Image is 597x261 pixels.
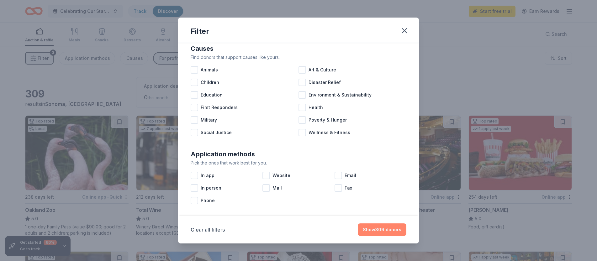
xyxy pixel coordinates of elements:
[201,91,223,99] span: Education
[201,66,218,74] span: Animals
[345,184,352,192] span: Fax
[201,197,215,204] span: Phone
[201,79,219,86] span: Children
[191,54,406,61] div: Find donors that support causes like yours.
[309,91,372,99] span: Environment & Sustainability
[201,116,217,124] span: Military
[191,226,225,233] button: Clear all filters
[201,172,214,179] span: In app
[201,104,238,111] span: First Responders
[309,104,323,111] span: Health
[191,149,406,159] div: Application methods
[272,172,290,179] span: Website
[191,44,406,54] div: Causes
[358,223,406,236] button: Show309 donors
[191,26,209,36] div: Filter
[191,159,406,167] div: Pick the ones that work best for you.
[345,172,356,179] span: Email
[309,129,350,136] span: Wellness & Fitness
[309,116,347,124] span: Poverty & Hunger
[201,184,221,192] span: In person
[309,66,336,74] span: Art & Culture
[201,129,232,136] span: Social Justice
[272,184,282,192] span: Mail
[309,79,341,86] span: Disaster Relief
